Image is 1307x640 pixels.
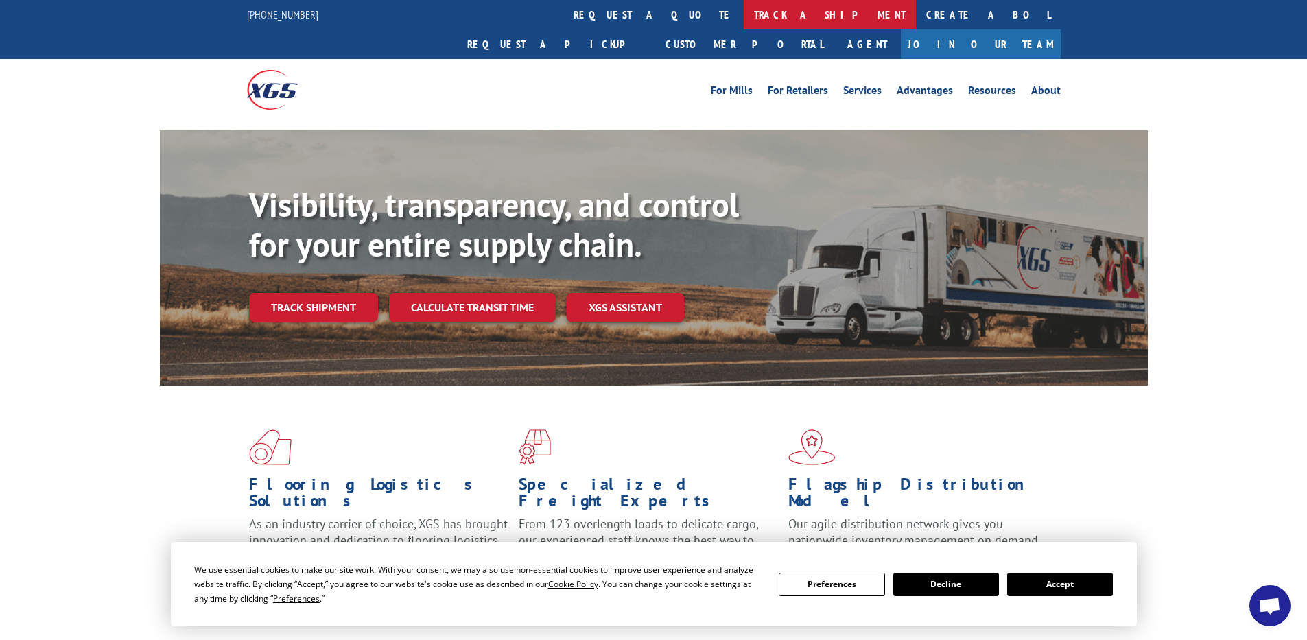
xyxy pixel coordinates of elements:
[779,573,884,596] button: Preferences
[249,516,508,565] span: As an industry carrier of choice, XGS has brought innovation and dedication to flooring logistics...
[389,293,556,322] a: Calculate transit time
[893,573,999,596] button: Decline
[273,593,320,604] span: Preferences
[548,578,598,590] span: Cookie Policy
[1249,585,1291,626] a: Open chat
[249,183,739,265] b: Visibility, transparency, and control for your entire supply chain.
[711,85,753,100] a: For Mills
[457,29,655,59] a: Request a pickup
[843,85,882,100] a: Services
[249,429,292,465] img: xgs-icon-total-supply-chain-intelligence-red
[834,29,901,59] a: Agent
[249,476,508,516] h1: Flooring Logistics Solutions
[901,29,1061,59] a: Join Our Team
[768,85,828,100] a: For Retailers
[249,293,378,322] a: Track shipment
[194,562,762,606] div: We use essential cookies to make our site work. With your consent, we may also use non-essential ...
[655,29,834,59] a: Customer Portal
[171,542,1137,626] div: Cookie Consent Prompt
[1007,573,1113,596] button: Accept
[519,516,778,577] p: From 123 overlength loads to delicate cargo, our experienced staff knows the best way to move you...
[247,8,318,21] a: [PHONE_NUMBER]
[788,516,1041,548] span: Our agile distribution network gives you nationwide inventory management on demand.
[1031,85,1061,100] a: About
[788,476,1048,516] h1: Flagship Distribution Model
[567,293,684,322] a: XGS ASSISTANT
[968,85,1016,100] a: Resources
[788,429,836,465] img: xgs-icon-flagship-distribution-model-red
[519,476,778,516] h1: Specialized Freight Experts
[897,85,953,100] a: Advantages
[519,429,551,465] img: xgs-icon-focused-on-flooring-red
